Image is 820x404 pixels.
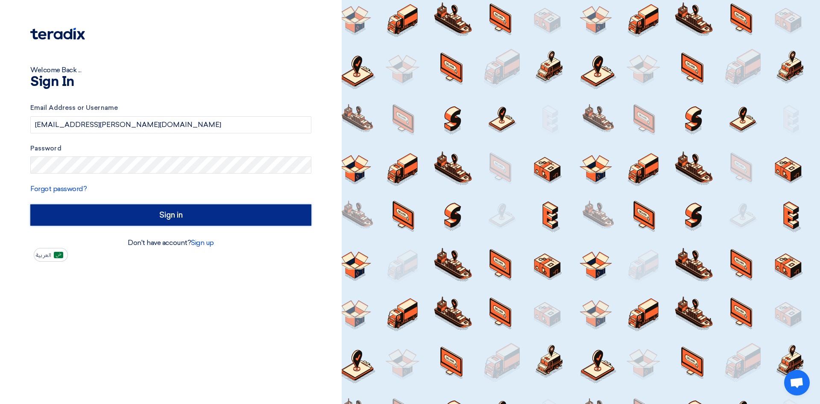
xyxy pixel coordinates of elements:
[30,28,85,40] img: Teradix logo
[30,204,311,226] input: Sign in
[30,116,311,133] input: Enter your business email or username
[36,252,51,258] span: العربية
[30,65,311,75] div: Welcome Back ...
[30,75,311,89] h1: Sign In
[54,252,63,258] img: ar-AR.png
[30,103,311,113] label: Email Address or Username
[30,185,87,193] a: Forgot password?
[784,370,810,395] div: Open chat
[34,248,68,262] button: العربية
[191,239,214,247] a: Sign up
[30,238,311,248] div: Don't have account?
[30,144,311,153] label: Password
